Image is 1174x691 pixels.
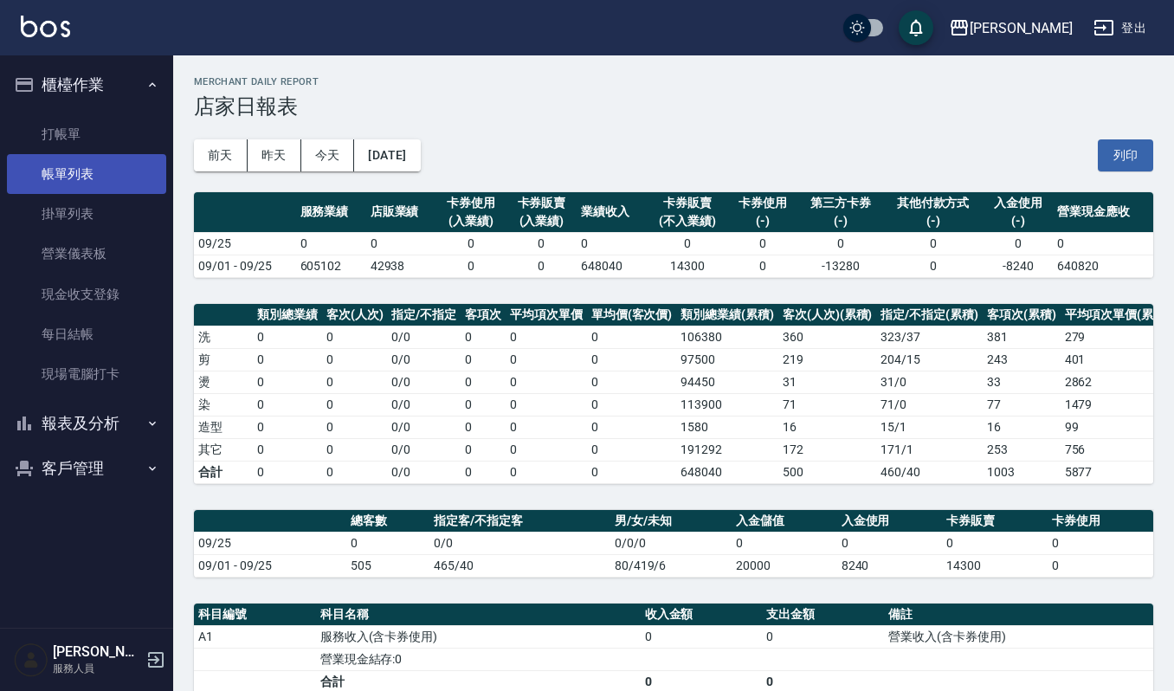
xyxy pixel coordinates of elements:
[732,532,837,554] td: 0
[676,371,778,393] td: 94450
[983,348,1061,371] td: 243
[429,532,610,554] td: 0/0
[1048,532,1153,554] td: 0
[14,643,48,677] img: Person
[346,510,429,533] th: 總客數
[587,438,677,461] td: 0
[942,10,1080,46] button: [PERSON_NAME]
[987,212,1048,230] div: (-)
[884,625,1153,648] td: 營業收入(含卡券使用)
[7,234,166,274] a: 營業儀表板
[506,438,587,461] td: 0
[506,255,577,277] td: 0
[194,139,248,171] button: 前天
[983,393,1061,416] td: 77
[610,554,732,577] td: 80/419/6
[322,416,388,438] td: 0
[610,510,732,533] th: 男/女/未知
[7,354,166,394] a: 現場電腦打卡
[7,446,166,491] button: 客戶管理
[7,194,166,234] a: 掛單列表
[778,416,877,438] td: 16
[884,604,1153,626] th: 備註
[983,304,1061,326] th: 客項次(累積)
[651,194,723,212] div: 卡券販賣
[732,510,837,533] th: 入金儲值
[253,348,322,371] td: 0
[194,255,296,277] td: 09/01 - 09/25
[587,393,677,416] td: 0
[676,393,778,416] td: 113900
[194,232,296,255] td: 09/25
[322,461,388,483] td: 0
[676,438,778,461] td: 191292
[194,438,253,461] td: 其它
[506,232,577,255] td: 0
[587,348,677,371] td: 0
[194,510,1153,578] table: a dense table
[676,304,778,326] th: 類別總業績(累積)
[194,554,346,577] td: 09/01 - 09/25
[876,304,983,326] th: 指定/不指定(累積)
[461,371,506,393] td: 0
[837,532,943,554] td: 0
[429,510,610,533] th: 指定客/不指定客
[7,274,166,314] a: 現金收支登錄
[577,255,647,277] td: 648040
[194,192,1153,278] table: a dense table
[253,438,322,461] td: 0
[983,326,1061,348] td: 381
[387,461,461,483] td: 0/0
[778,304,877,326] th: 客次(人次)(累積)
[983,461,1061,483] td: 1003
[322,438,388,461] td: 0
[837,554,943,577] td: 8240
[876,326,983,348] td: 323 / 37
[778,371,877,393] td: 31
[987,194,1048,212] div: 入金使用
[797,255,882,277] td: -13280
[322,371,388,393] td: 0
[7,62,166,107] button: 櫃檯作業
[587,461,677,483] td: 0
[942,532,1048,554] td: 0
[429,554,610,577] td: 465/40
[887,212,978,230] div: (-)
[676,461,778,483] td: 648040
[296,192,366,233] th: 服務業績
[983,232,1053,255] td: 0
[778,348,877,371] td: 219
[253,393,322,416] td: 0
[194,393,253,416] td: 染
[983,416,1061,438] td: 16
[641,604,763,626] th: 收入金額
[387,393,461,416] td: 0 / 0
[346,554,429,577] td: 505
[253,416,322,438] td: 0
[346,532,429,554] td: 0
[876,461,983,483] td: 460/40
[461,461,506,483] td: 0
[366,232,436,255] td: 0
[1098,139,1153,171] button: 列印
[436,255,506,277] td: 0
[802,194,878,212] div: 第三方卡券
[194,326,253,348] td: 洗
[322,348,388,371] td: 0
[322,393,388,416] td: 0
[1048,510,1153,533] th: 卡券使用
[647,255,727,277] td: 14300
[942,554,1048,577] td: 14300
[7,154,166,194] a: 帳單列表
[651,212,723,230] div: (不入業績)
[387,371,461,393] td: 0 / 0
[802,212,878,230] div: (-)
[762,625,884,648] td: 0
[387,304,461,326] th: 指定/不指定
[194,461,253,483] td: 合計
[316,648,641,670] td: 營業現金結存:0
[511,194,572,212] div: 卡券販賣
[53,661,141,676] p: 服務人員
[461,348,506,371] td: 0
[7,314,166,354] a: 每日結帳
